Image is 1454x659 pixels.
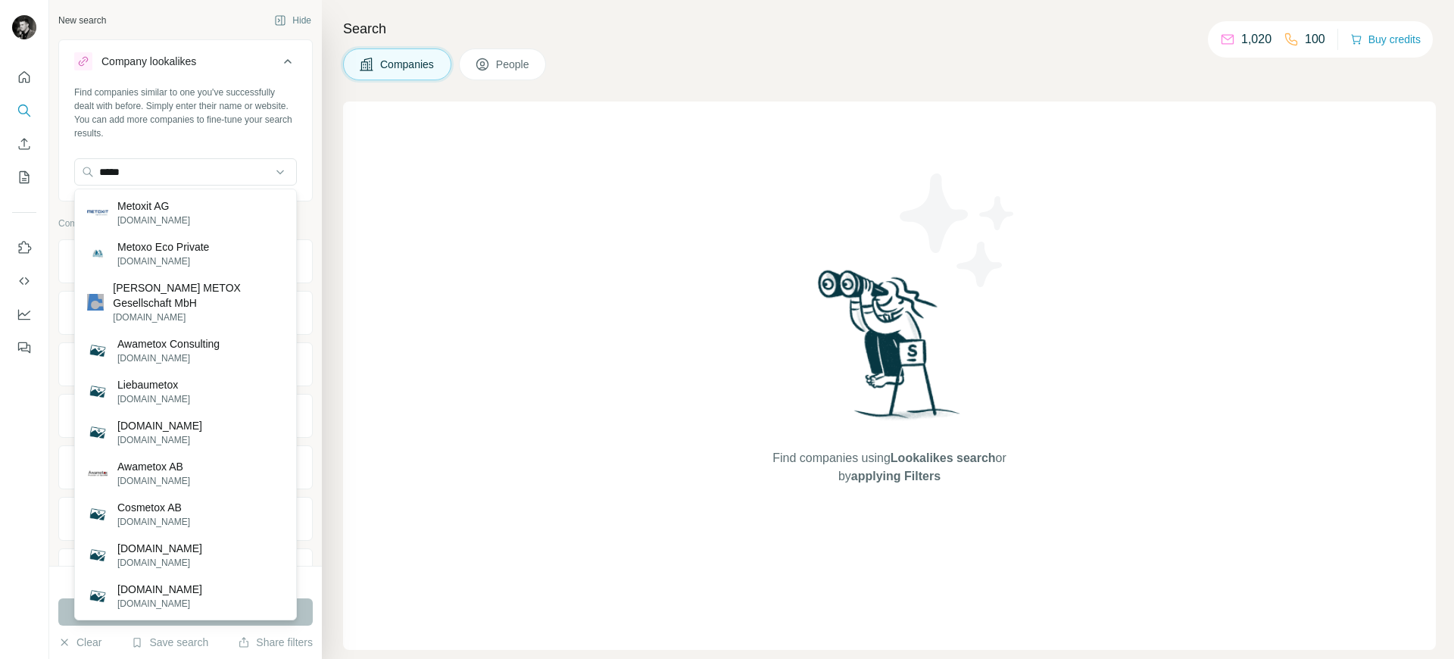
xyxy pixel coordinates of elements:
p: [DOMAIN_NAME] [117,597,202,611]
button: Hide [264,9,322,32]
button: HQ location [59,346,312,383]
img: Awametox Consulting [87,340,108,361]
p: Company information [58,217,313,230]
span: Lookalikes search [891,451,996,464]
button: Annual revenue ($) [59,398,312,434]
img: Avatar [12,15,36,39]
span: Find companies using or by [768,449,1010,486]
button: Company [59,243,312,280]
img: metox.ru [87,422,108,443]
button: Keywords [59,552,312,589]
p: Awametox AB [117,459,190,474]
button: Save search [131,635,208,650]
p: [PERSON_NAME] METOX Gesellschaft MbH [113,280,284,311]
div: Company lookalikes [101,54,196,69]
button: Use Surfe API [12,267,36,295]
p: [DOMAIN_NAME] [117,433,202,447]
div: New search [58,14,106,27]
p: [DOMAIN_NAME] [117,418,202,433]
span: Companies [380,57,435,72]
button: Use Surfe on LinkedIn [12,234,36,261]
img: Liebaumetox [87,381,108,402]
button: Enrich CSV [12,130,36,158]
button: Share filters [238,635,313,650]
p: [DOMAIN_NAME] [117,582,202,597]
p: [DOMAIN_NAME] [117,541,202,556]
p: [DOMAIN_NAME] [117,255,209,268]
p: Metoxo Eco Private [117,239,209,255]
button: Company lookalikes [59,43,312,86]
button: Technologies [59,501,312,537]
button: Employees (size) [59,449,312,486]
p: Awametox Consulting [117,336,220,351]
div: Find companies similar to one you've successfully dealt with before. Simply enter their name or w... [74,86,297,140]
p: [DOMAIN_NAME] [113,311,284,324]
p: [DOMAIN_NAME] [117,214,190,227]
img: Liebau METOX Gesellschaft MbH [87,294,104,311]
img: Surfe Illustration - Stars [890,162,1026,298]
img: Metoxo Eco Private [87,243,108,264]
p: 100 [1305,30,1325,48]
p: [DOMAIN_NAME] [117,474,190,488]
button: Dashboard [12,301,36,328]
p: [DOMAIN_NAME] [117,515,190,529]
img: cosmetox.co.uk [87,586,108,607]
img: Metoxit AG [87,202,108,223]
button: Feedback [12,334,36,361]
p: Cosmetox AB [117,500,190,515]
p: [DOMAIN_NAME] [117,392,190,406]
span: People [496,57,531,72]
p: 1,020 [1241,30,1271,48]
button: Clear [58,635,101,650]
button: My lists [12,164,36,191]
img: Awametox AB [87,463,108,484]
img: Surfe Illustration - Woman searching with binoculars [811,266,969,435]
img: Cosmetox AB [87,504,108,525]
h4: Search [343,18,1436,39]
button: Quick start [12,64,36,91]
button: Industry [59,295,312,331]
span: applying Filters [851,470,941,483]
button: Search [12,97,36,124]
p: Metoxit AG [117,198,190,214]
button: Buy credits [1350,29,1421,50]
p: [DOMAIN_NAME] [117,556,202,570]
img: metoxid.ru [87,545,108,566]
p: [DOMAIN_NAME] [117,351,220,365]
p: Liebaumetox [117,377,190,392]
